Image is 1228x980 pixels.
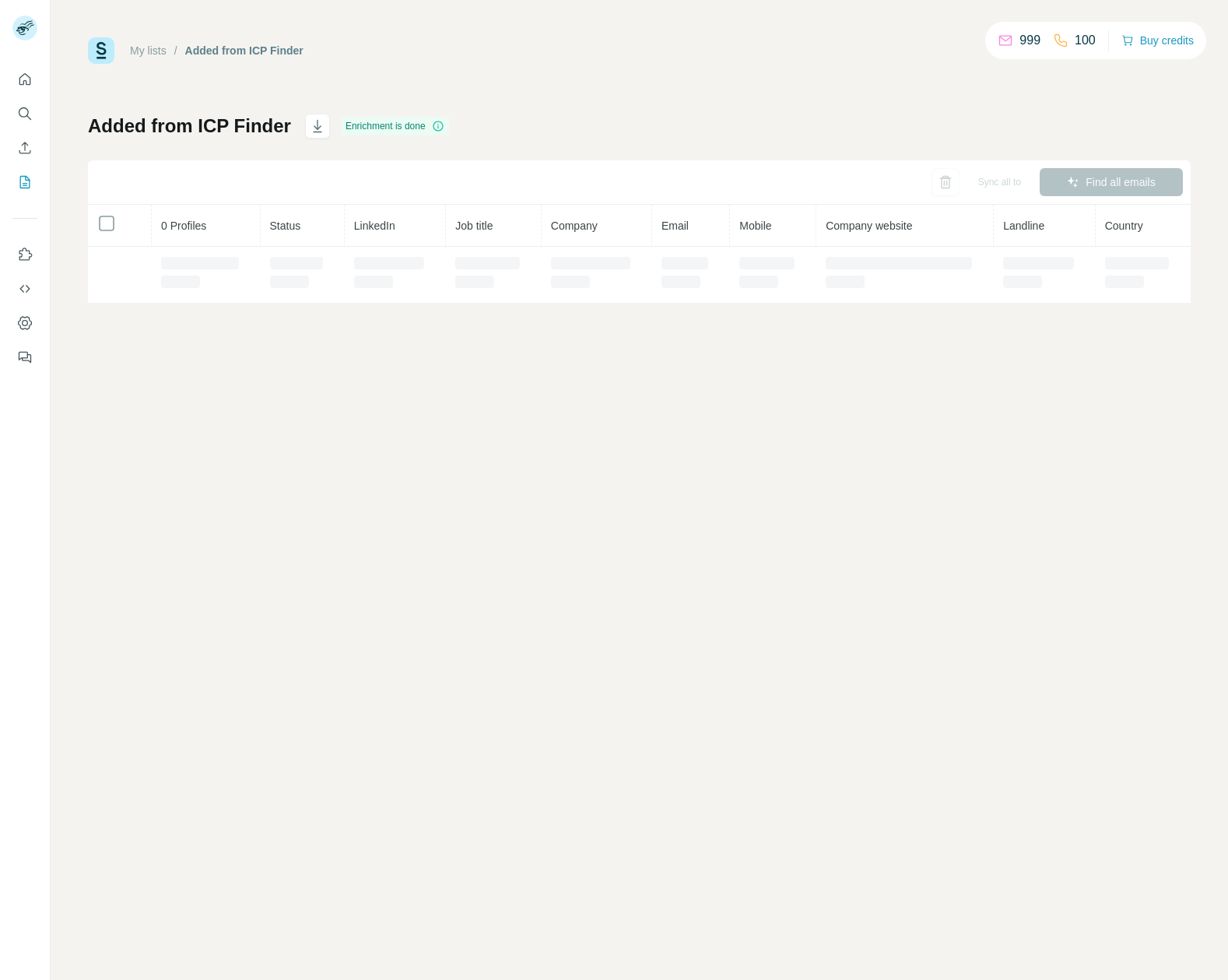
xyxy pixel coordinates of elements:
button: Use Surfe API [12,275,37,303]
button: Enrich CSV [12,134,37,162]
p: 999 [1019,31,1040,50]
span: Status [270,220,301,232]
a: My lists [130,44,167,57]
li: / [174,43,177,58]
span: Mobile [739,220,771,232]
span: Company website [826,220,912,232]
button: Feedback [12,343,37,371]
p: 100 [1075,31,1096,50]
span: Company [551,220,598,232]
button: Search [12,100,37,128]
span: Job title [455,220,493,232]
h1: Added from ICP Finder [88,114,291,139]
button: My lists [12,168,37,196]
div: Enrichment is done [341,117,449,135]
span: Landline [1003,220,1044,232]
button: Quick start [12,65,37,93]
button: Use Surfe on LinkedIn [12,241,37,269]
button: Dashboard [12,309,37,337]
div: Added from ICP Finder [185,43,303,58]
span: Country [1105,220,1143,232]
span: LinkedIn [354,220,395,232]
button: Buy credits [1121,30,1194,51]
span: Email [661,220,689,232]
span: 0 Profiles [161,220,206,232]
img: Surfe Logo [88,37,114,64]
